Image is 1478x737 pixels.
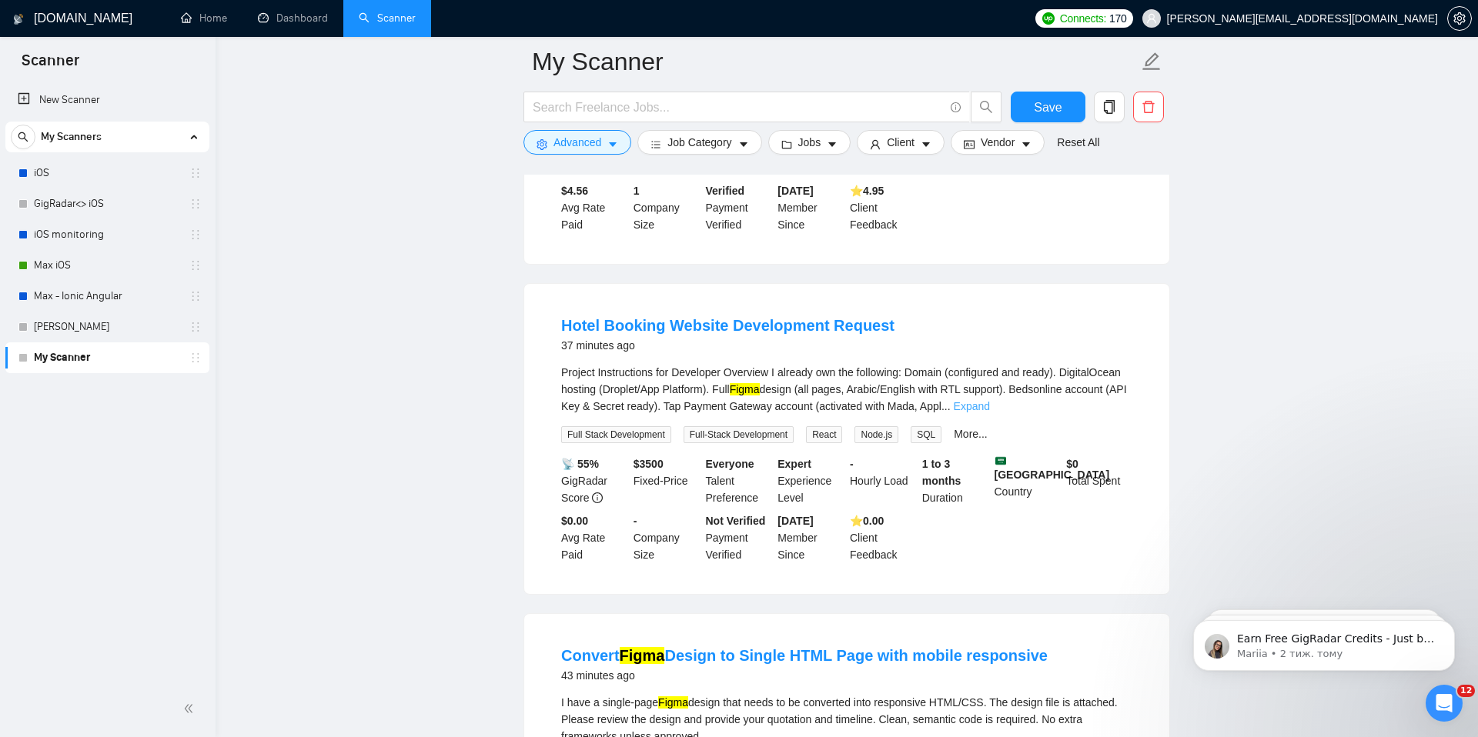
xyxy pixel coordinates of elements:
[34,219,180,250] a: iOS monitoring
[359,12,416,25] a: searchScanner
[189,198,202,210] span: holder
[561,666,1048,685] div: 43 minutes ago
[667,134,731,151] span: Job Category
[592,492,603,503] span: info-circle
[995,455,1006,466] img: 🇸🇦
[34,250,180,281] a: Max iOS
[954,428,988,440] a: More...
[1109,10,1126,27] span: 170
[561,515,588,527] b: $0.00
[971,100,1001,114] span: search
[703,182,775,233] div: Payment Verified
[607,138,618,150] span: caret-down
[630,455,703,506] div: Fixed-Price
[658,696,688,709] mark: Figma
[981,134,1015,151] span: Vendor
[630,182,703,233] div: Company Size
[921,138,931,150] span: caret-down
[561,317,894,334] a: Hotel Booking Website Development Request
[1095,100,1124,114] span: copy
[781,138,792,150] span: folder
[1133,92,1164,122] button: delete
[258,12,328,25] a: dashboardDashboard
[991,455,1064,506] div: Country
[768,130,851,155] button: folderJobscaret-down
[774,182,847,233] div: Member Since
[911,426,941,443] span: SQL
[954,400,990,412] a: Expand
[703,455,775,506] div: Talent Preference
[777,185,813,197] b: [DATE]
[41,122,102,152] span: My Scanners
[561,458,599,470] b: 📡 55%
[774,455,847,506] div: Experience Level
[634,515,637,527] b: -
[684,426,794,443] span: Full-Stack Development
[561,647,1048,664] a: ConvertFigmaDesign to Single HTML Page with mobile responsive
[1060,10,1106,27] span: Connects:
[995,455,1110,481] b: [GEOGRAPHIC_DATA]
[181,12,227,25] a: homeHome
[13,7,24,32] img: logo
[922,458,961,487] b: 1 to 3 months
[847,455,919,506] div: Hourly Load
[1447,12,1472,25] a: setting
[951,130,1045,155] button: idcardVendorcaret-down
[738,138,749,150] span: caret-down
[951,102,961,112] span: info-circle
[18,85,197,115] a: New Scanner
[630,512,703,563] div: Company Size
[34,188,180,219] a: GigRadar<> iOS
[1134,100,1163,114] span: delete
[806,426,842,443] span: React
[1057,134,1099,151] a: Reset All
[941,400,951,412] span: ...
[189,352,202,364] span: holder
[1042,12,1055,25] img: upwork-logo.png
[558,512,630,563] div: Avg Rate Paid
[650,138,661,150] span: bars
[1063,455,1135,506] div: Total Spent
[774,512,847,563] div: Member Since
[1426,685,1463,722] iframe: Intercom live chat
[777,515,813,527] b: [DATE]
[1170,588,1478,695] iframe: Intercom notifications повідомлення
[183,701,199,716] span: double-left
[5,85,209,115] li: New Scanner
[798,134,821,151] span: Jobs
[189,290,202,302] span: holder
[1447,6,1472,31] button: setting
[634,185,640,197] b: 1
[189,259,202,272] span: holder
[532,42,1139,81] input: Scanner name...
[1034,98,1062,117] span: Save
[533,98,944,117] input: Search Freelance Jobs...
[847,182,919,233] div: Client Feedback
[189,167,202,179] span: holder
[971,92,1001,122] button: search
[558,455,630,506] div: GigRadar Score
[34,342,180,373] a: My Scanner
[558,182,630,233] div: Avg Rate Paid
[34,312,180,342] a: [PERSON_NAME]
[847,512,919,563] div: Client Feedback
[561,364,1132,415] div: Project Instructions for Developer Overview I already own the following: Domain (configured and r...
[9,49,92,82] span: Scanner
[854,426,898,443] span: Node.js
[620,647,665,664] mark: Figma
[703,512,775,563] div: Payment Verified
[1457,685,1475,697] span: 12
[11,125,35,149] button: search
[1021,138,1032,150] span: caret-down
[561,185,588,197] b: $4.56
[827,138,838,150] span: caret-down
[1094,92,1125,122] button: copy
[637,130,761,155] button: barsJob Categorycaret-down
[706,515,766,527] b: Not Verified
[706,185,745,197] b: Verified
[850,515,884,527] b: ⭐️ 0.00
[561,426,671,443] span: Full Stack Development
